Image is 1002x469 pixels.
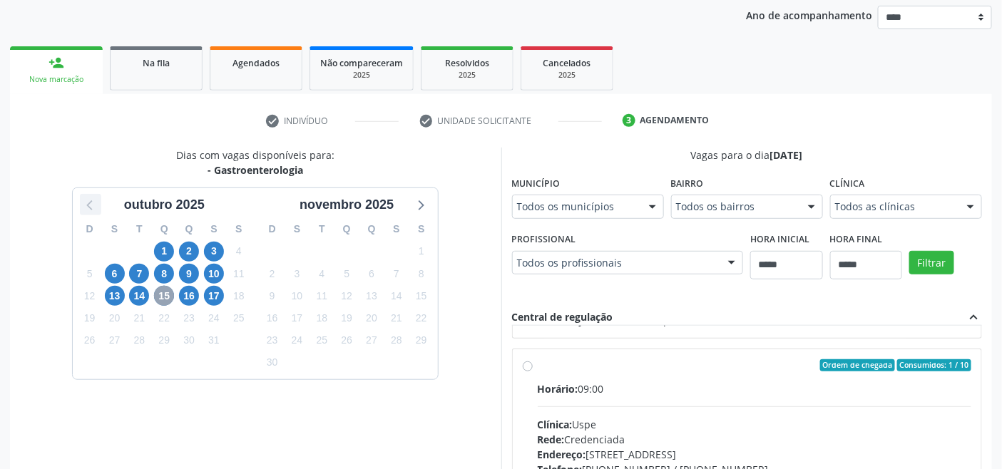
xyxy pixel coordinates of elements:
span: sábado, 8 de novembro de 2025 [411,264,431,284]
span: Ordem de chegada [820,359,895,372]
span: sexta-feira, 3 de outubro de 2025 [204,242,224,262]
span: sexta-feira, 10 de outubro de 2025 [204,264,224,284]
span: sexta-feira, 28 de novembro de 2025 [387,331,407,351]
div: S [226,218,251,240]
span: sábado, 29 de novembro de 2025 [411,331,431,351]
div: S [285,218,310,240]
div: T [310,218,334,240]
span: terça-feira, 7 de outubro de 2025 [129,264,149,284]
span: sábado, 15 de novembro de 2025 [411,286,431,306]
div: 2025 [320,70,403,81]
span: quinta-feira, 2 de outubro de 2025 [179,242,199,262]
span: Informações adicionais: [538,314,655,327]
span: quinta-feira, 6 de novembro de 2025 [362,264,382,284]
span: segunda-feira, 3 de novembro de 2025 [287,264,307,284]
span: [DATE] [770,148,803,162]
span: Todos os profissionais [517,256,715,270]
span: Todos os municípios [517,200,635,214]
span: domingo, 5 de outubro de 2025 [80,264,100,284]
span: sexta-feira, 7 de novembro de 2025 [387,264,407,284]
span: sábado, 4 de outubro de 2025 [229,242,249,262]
label: Clínica [830,172,865,195]
span: quinta-feira, 30 de outubro de 2025 [179,331,199,351]
span: sexta-feira, 14 de novembro de 2025 [387,286,407,306]
span: terça-feira, 28 de outubro de 2025 [129,331,149,351]
label: Profissional [512,229,576,251]
span: domingo, 30 de novembro de 2025 [262,353,282,373]
label: Bairro [671,172,704,195]
div: - Gastroenterologia [176,163,334,177]
button: Filtrar [909,251,954,275]
span: quinta-feira, 9 de outubro de 2025 [179,264,199,284]
div: Q [177,218,202,240]
span: Todos os bairros [676,200,794,214]
span: Resolvidos [445,57,489,69]
label: Município [512,172,561,195]
span: terça-feira, 25 de novembro de 2025 [312,331,332,351]
span: sexta-feira, 24 de outubro de 2025 [204,309,224,329]
span: quarta-feira, 29 de outubro de 2025 [154,331,174,351]
i: expand_less [966,309,982,325]
span: segunda-feira, 20 de outubro de 2025 [105,309,125,329]
span: domingo, 23 de novembro de 2025 [262,331,282,351]
span: quinta-feira, 20 de novembro de 2025 [362,309,382,329]
div: D [77,218,102,240]
div: outubro 2025 [118,195,210,215]
span: Não compareceram [320,57,403,69]
span: segunda-feira, 10 de novembro de 2025 [287,286,307,306]
span: segunda-feira, 17 de novembro de 2025 [287,309,307,329]
span: sábado, 11 de outubro de 2025 [229,264,249,284]
div: Credenciada [538,432,972,447]
span: domingo, 12 de outubro de 2025 [80,286,100,306]
span: quarta-feira, 19 de novembro de 2025 [337,309,357,329]
span: Cancelados [543,57,591,69]
span: domingo, 9 de novembro de 2025 [262,286,282,306]
span: terça-feira, 4 de novembro de 2025 [312,264,332,284]
div: S [102,218,127,240]
span: segunda-feira, 6 de outubro de 2025 [105,264,125,284]
span: quarta-feira, 26 de novembro de 2025 [337,331,357,351]
div: 09:00 [538,381,972,396]
span: sábado, 1 de novembro de 2025 [411,242,431,262]
span: terça-feira, 14 de outubro de 2025 [129,286,149,306]
span: quinta-feira, 23 de outubro de 2025 [179,309,199,329]
div: [STREET_ADDRESS] [538,447,972,462]
div: T [127,218,152,240]
span: domingo, 26 de outubro de 2025 [80,331,100,351]
span: quinta-feira, 13 de novembro de 2025 [362,286,382,306]
span: sexta-feira, 17 de outubro de 2025 [204,286,224,306]
div: S [202,218,227,240]
div: Q [152,218,177,240]
span: segunda-feira, 27 de outubro de 2025 [105,331,125,351]
div: 2025 [431,70,503,81]
div: Q [334,218,359,240]
span: sexta-feira, 31 de outubro de 2025 [204,331,224,351]
span: quinta-feira, 27 de novembro de 2025 [362,331,382,351]
p: Ano de acompanhamento [747,6,873,24]
span: segunda-feira, 13 de outubro de 2025 [105,286,125,306]
span: Agendados [232,57,280,69]
span: quarta-feira, 15 de outubro de 2025 [154,286,174,306]
span: sexta-feira, 21 de novembro de 2025 [387,309,407,329]
span: terça-feira, 11 de novembro de 2025 [312,286,332,306]
span: terça-feira, 18 de novembro de 2025 [312,309,332,329]
span: domingo, 19 de outubro de 2025 [80,309,100,329]
label: Hora final [830,229,883,251]
div: Nova marcação [20,74,93,85]
span: sábado, 25 de outubro de 2025 [229,309,249,329]
span: quarta-feira, 5 de novembro de 2025 [337,264,357,284]
div: S [409,218,434,240]
span: sábado, 22 de novembro de 2025 [411,309,431,329]
span: quarta-feira, 1 de outubro de 2025 [154,242,174,262]
div: S [384,218,409,240]
div: person_add [48,55,64,71]
span: quarta-feira, 12 de novembro de 2025 [337,286,357,306]
div: Q [359,218,384,240]
span: Endereço: [538,448,586,461]
span: Na fila [143,57,170,69]
span: Rede: [538,433,565,446]
div: Uspe [538,417,972,432]
div: Vagas para o dia [512,148,983,163]
span: sábado, 18 de outubro de 2025 [229,286,249,306]
div: D [260,218,285,240]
